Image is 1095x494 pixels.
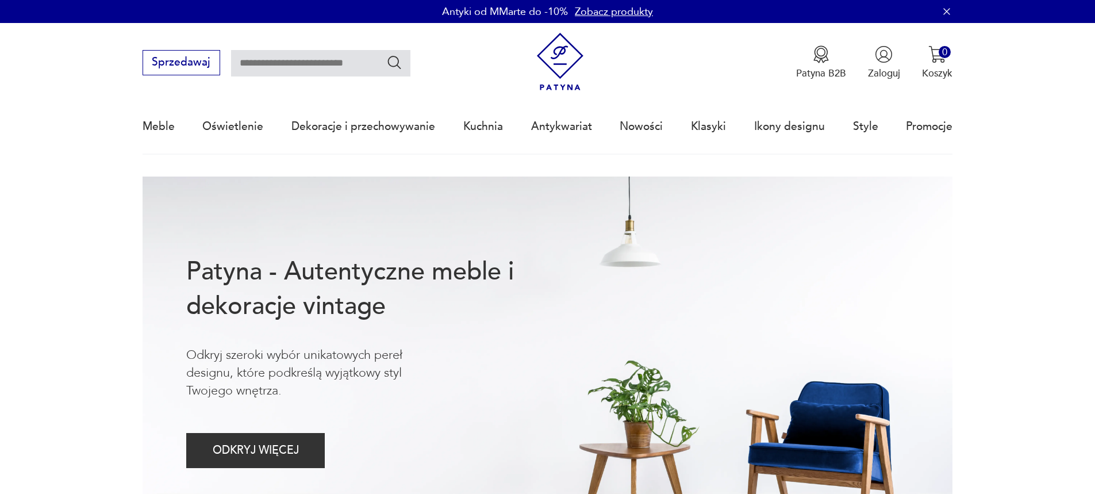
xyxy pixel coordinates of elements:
button: 0Koszyk [922,45,952,80]
p: Koszyk [922,67,952,80]
a: Oświetlenie [202,100,263,153]
a: Klasyki [691,100,726,153]
button: Sprzedawaj [143,50,220,75]
img: Ikona medalu [812,45,830,63]
a: Nowości [620,100,663,153]
img: Ikonka użytkownika [875,45,893,63]
a: Zobacz produkty [575,5,653,19]
img: Patyna - sklep z meblami i dekoracjami vintage [531,33,589,91]
button: Szukaj [386,54,403,71]
a: Ikona medaluPatyna B2B [796,45,846,80]
p: Antyki od MMarte do -10% [442,5,568,19]
a: Promocje [906,100,952,153]
a: Sprzedawaj [143,59,220,68]
div: 0 [939,46,951,58]
a: Antykwariat [531,100,592,153]
a: Meble [143,100,175,153]
p: Zaloguj [868,67,900,80]
a: Dekoracje i przechowywanie [291,100,435,153]
button: Zaloguj [868,45,900,80]
p: Odkryj szeroki wybór unikatowych pereł designu, które podkreślą wyjątkowy styl Twojego wnętrza. [186,346,448,400]
a: Ikony designu [754,100,825,153]
a: Kuchnia [463,100,503,153]
a: ODKRYJ WIĘCEJ [186,447,325,456]
button: Patyna B2B [796,45,846,80]
button: ODKRYJ WIĘCEJ [186,433,325,468]
p: Patyna B2B [796,67,846,80]
img: Ikona koszyka [928,45,946,63]
h1: Patyna - Autentyczne meble i dekoracje vintage [186,255,559,324]
a: Style [853,100,878,153]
